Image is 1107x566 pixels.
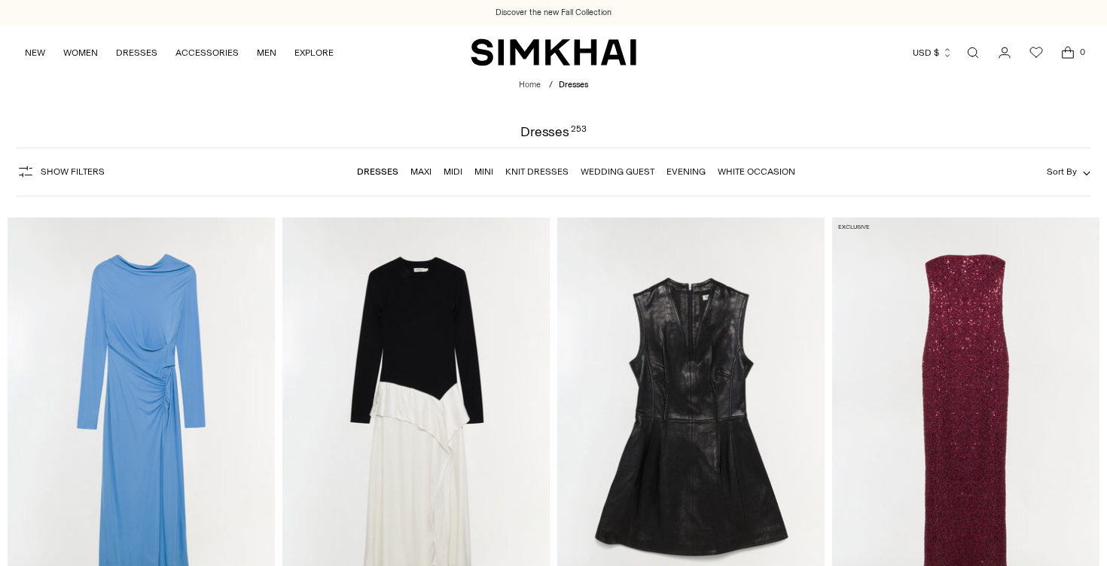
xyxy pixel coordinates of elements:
[718,166,795,177] a: White Occasion
[257,36,276,69] a: MEN
[559,80,588,90] span: Dresses
[549,79,553,92] div: /
[357,156,795,187] nav: Linked collections
[444,166,462,177] a: Midi
[519,79,588,92] nav: breadcrumbs
[41,166,105,177] span: Show Filters
[25,36,45,69] a: NEW
[1047,163,1090,180] button: Sort By
[294,36,334,69] a: EXPLORE
[471,38,636,67] a: SIMKHAI
[1053,38,1083,68] a: Open cart modal
[175,36,239,69] a: ACCESSORIES
[63,36,98,69] a: WOMEN
[519,80,541,90] a: Home
[357,166,398,177] a: Dresses
[1021,38,1051,68] a: Wishlist
[666,166,706,177] a: Evening
[571,125,587,138] div: 253
[496,7,611,19] a: Discover the new Fall Collection
[474,166,493,177] a: Mini
[913,36,953,69] button: USD $
[958,38,988,68] a: Open search modal
[116,36,157,69] a: DRESSES
[505,166,569,177] a: Knit Dresses
[410,166,432,177] a: Maxi
[990,38,1020,68] a: Go to the account page
[581,166,654,177] a: Wedding Guest
[1075,45,1089,59] span: 0
[17,160,105,184] button: Show Filters
[1047,166,1077,177] span: Sort By
[520,125,587,138] h1: Dresses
